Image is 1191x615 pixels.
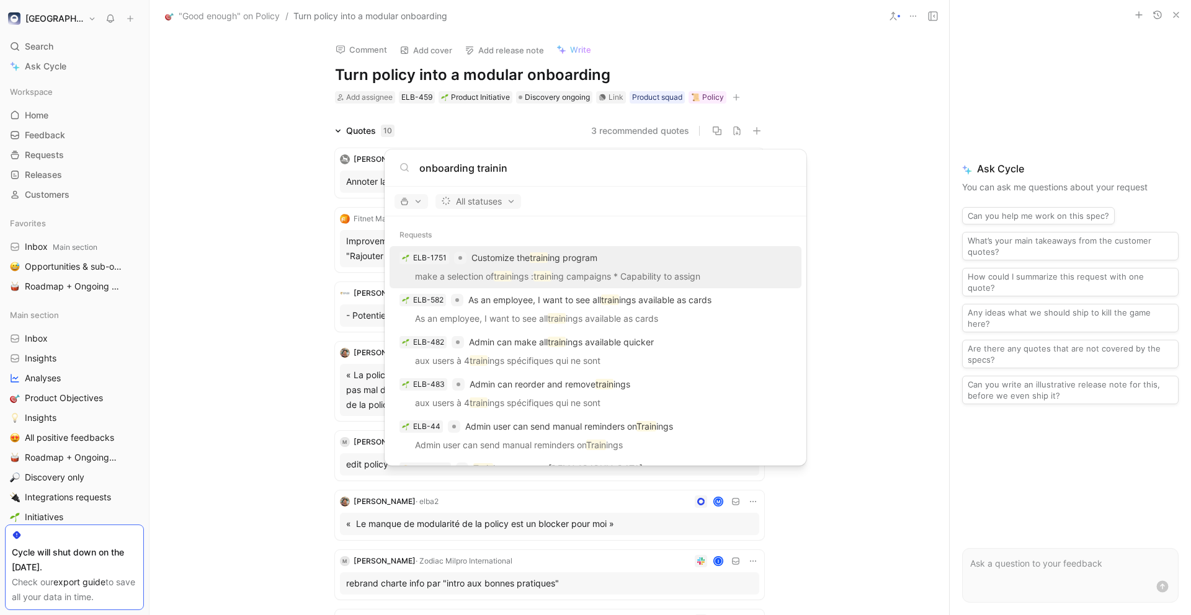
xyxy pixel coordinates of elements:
mark: Train [473,463,493,474]
mark: Train [636,421,656,431]
p: make a selection of ings : ing campaigns * Capability to assign [393,269,798,288]
mark: train [530,252,548,263]
mark: train [548,313,566,324]
p: aux users à 4 ings spécifiques qui ne sont [393,396,798,414]
p: Customize the ing program [471,250,597,265]
a: 🌱ELB-582As an employee, I want to see alltrainings available as cardsAs an employee, I want to se... [390,288,801,330]
mark: train [595,379,613,389]
p: Admin user can send manual reminders on ings [393,438,798,456]
mark: train [533,271,551,281]
mark: Train [586,440,606,450]
div: ELB-44 [413,420,440,433]
mark: train [470,397,488,408]
img: 😅 [402,465,409,472]
mark: train [470,355,488,366]
div: ELB-3108 [413,462,448,475]
a: 🌱ELB-483Admin can reorder and removetrainingsaux users à 4trainings spécifiques qui ne sont [390,373,801,415]
img: 🌱 [402,381,409,388]
mark: train [548,337,566,347]
mark: train [494,271,512,281]
img: 🌱 [402,254,409,262]
mark: train [601,294,619,305]
p: ing - support [DEMOGRAPHIC_DATA] [473,461,643,476]
p: Admin can make all ings available quicker [469,335,654,350]
a: 🌱ELB-1751Customize thetraining programmake a selection oftrainings :training campaigns * Capabili... [390,246,801,288]
img: 🌱 [402,423,409,430]
p: As an employee, I want to see all ings available as cards [393,311,798,330]
span: All statuses [441,194,515,209]
p: As an employee, I want to see all ings available as cards [468,293,711,307]
a: 🌱ELB-482Admin can make alltrainings available quickeraux users à 4trainings spécifiques qui ne sont [390,330,801,373]
div: ELB-482 [413,336,444,348]
button: All statuses [435,194,521,209]
input: Type a command or search anything [419,161,792,175]
p: Admin can reorder and remove ings [470,377,630,392]
img: 🌱 [402,296,409,304]
a: 😅ELB-3108Training - support [DEMOGRAPHIC_DATA] [390,457,801,480]
div: ELB-1751 [413,252,447,264]
div: ELB-582 [413,294,444,306]
p: Admin user can send manual reminders on ings [465,419,673,434]
div: ELB-483 [413,378,445,391]
p: aux users à 4 ings spécifiques qui ne sont [393,353,798,372]
div: Requests [385,224,806,246]
a: 🌱ELB-44Admin user can send manual reminders onTrainingsAdmin user can send manual reminders onTra... [390,415,801,457]
img: 🌱 [402,338,409,346]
